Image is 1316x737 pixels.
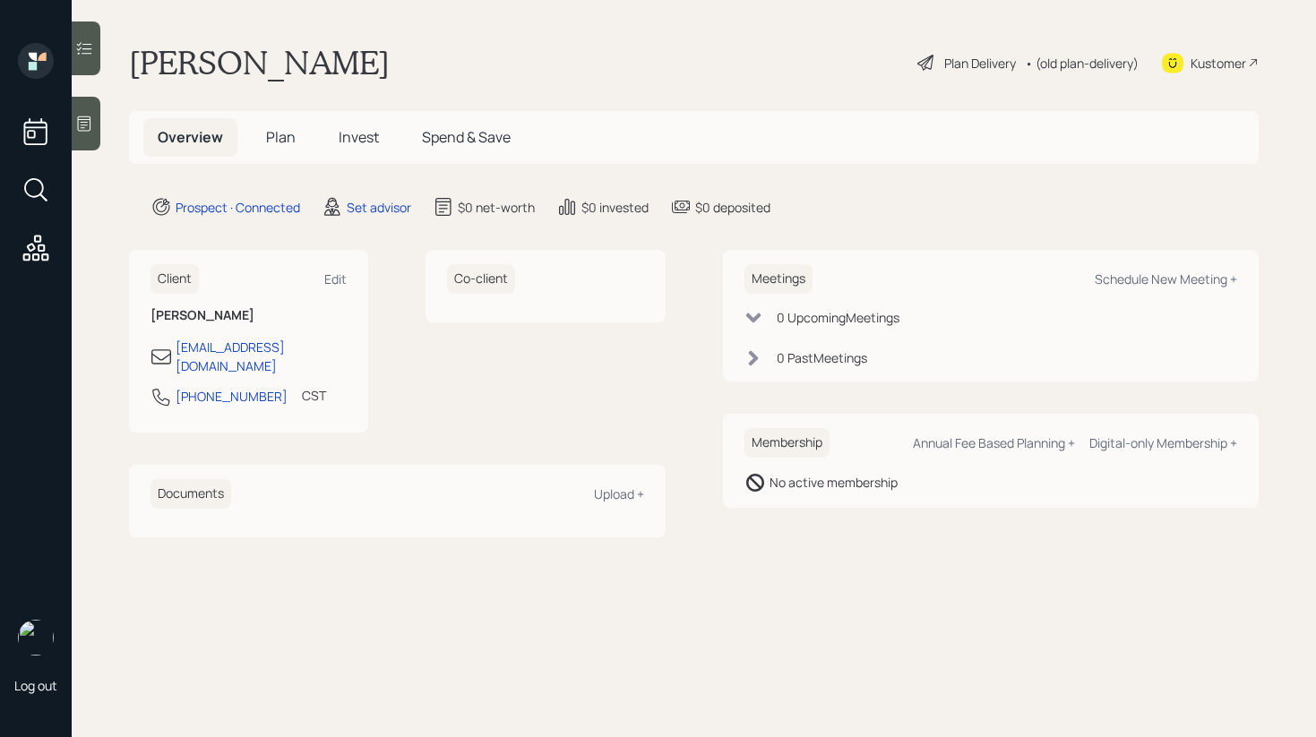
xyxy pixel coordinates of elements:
[744,264,813,294] h6: Meetings
[14,677,57,694] div: Log out
[594,485,644,502] div: Upload +
[1025,54,1139,73] div: • (old plan-delivery)
[770,473,898,492] div: No active membership
[581,198,649,217] div: $0 invested
[302,386,326,405] div: CST
[744,428,830,458] h6: Membership
[339,127,379,147] span: Invest
[176,387,288,406] div: [PHONE_NUMBER]
[695,198,770,217] div: $0 deposited
[777,308,899,327] div: 0 Upcoming Meeting s
[1191,54,1246,73] div: Kustomer
[447,264,515,294] h6: Co-client
[1089,434,1237,451] div: Digital-only Membership +
[347,198,411,217] div: Set advisor
[944,54,1016,73] div: Plan Delivery
[151,479,231,509] h6: Documents
[777,348,867,367] div: 0 Past Meeting s
[129,43,390,82] h1: [PERSON_NAME]
[266,127,296,147] span: Plan
[324,270,347,287] div: Edit
[176,338,347,375] div: [EMAIL_ADDRESS][DOMAIN_NAME]
[913,434,1075,451] div: Annual Fee Based Planning +
[151,308,347,323] h6: [PERSON_NAME]
[1095,270,1237,287] div: Schedule New Meeting +
[458,198,535,217] div: $0 net-worth
[176,198,300,217] div: Prospect · Connected
[151,264,199,294] h6: Client
[18,620,54,656] img: retirable_logo.png
[158,127,223,147] span: Overview
[422,127,511,147] span: Spend & Save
